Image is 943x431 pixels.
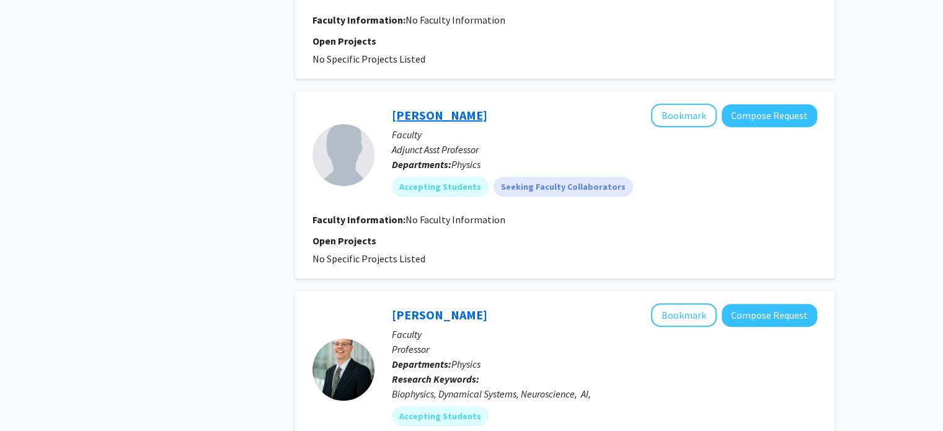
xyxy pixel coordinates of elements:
button: Compose Request to Wolfgang Losert [722,304,817,327]
p: Professor [392,342,817,357]
p: Faculty [392,127,817,142]
b: Departments: [392,358,451,370]
span: Physics [451,358,480,370]
p: Open Projects [312,33,817,48]
p: Adjunct Asst Professor [392,142,817,157]
span: Physics [451,158,480,171]
b: Faculty Information: [312,213,405,226]
div: Biophysics, Dynamical Systems, Neuroscience, AI, [392,386,817,401]
button: Add Joe Britton to Bookmarks [651,104,717,127]
b: Departments: [392,158,451,171]
p: Open Projects [312,233,817,248]
span: No Specific Projects Listed [312,53,425,65]
mat-chip: Seeking Faculty Collaborators [494,177,633,197]
button: Compose Request to Joe Britton [722,104,817,127]
span: No Faculty Information [405,213,505,226]
p: Faculty [392,327,817,342]
a: [PERSON_NAME] [392,107,487,123]
span: No Specific Projects Listed [312,252,425,265]
b: Research Keywords: [392,373,479,385]
iframe: Chat [9,375,53,422]
mat-chip: Accepting Students [392,406,489,426]
span: No Faculty Information [405,14,505,26]
button: Add Wolfgang Losert to Bookmarks [651,303,717,327]
b: Faculty Information: [312,14,405,26]
mat-chip: Accepting Students [392,177,489,197]
a: [PERSON_NAME] [392,307,487,322]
